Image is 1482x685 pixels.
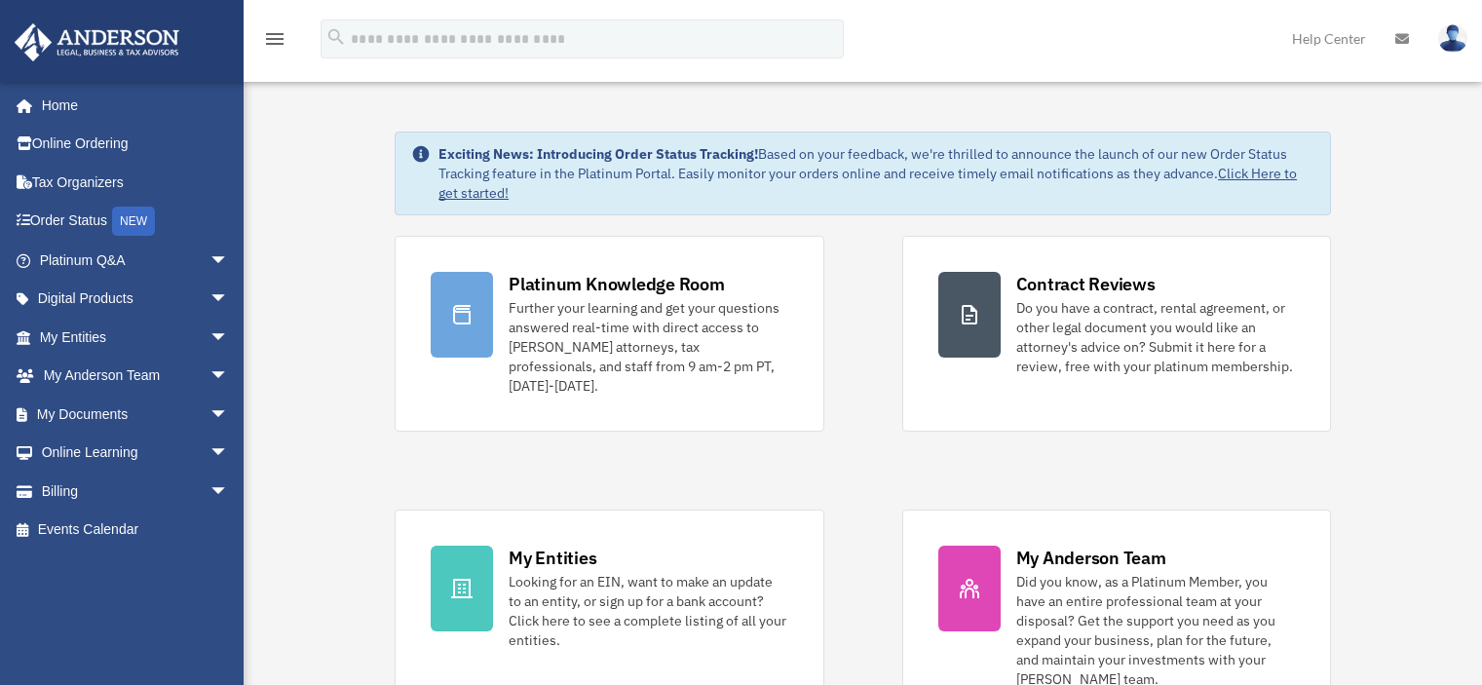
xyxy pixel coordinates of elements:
span: arrow_drop_down [209,241,248,281]
div: Platinum Knowledge Room [509,272,725,296]
a: Order StatusNEW [14,202,258,242]
a: Online Learningarrow_drop_down [14,434,258,473]
a: Platinum Q&Aarrow_drop_down [14,241,258,280]
span: arrow_drop_down [209,395,248,435]
a: My Documentsarrow_drop_down [14,395,258,434]
img: Anderson Advisors Platinum Portal [9,23,185,61]
div: Based on your feedback, we're thrilled to announce the launch of our new Order Status Tracking fe... [438,144,1314,203]
a: Contract Reviews Do you have a contract, rental agreement, or other legal document you would like... [902,236,1331,432]
a: Click Here to get started! [438,165,1297,202]
span: arrow_drop_down [209,434,248,474]
div: My Anderson Team [1016,546,1166,570]
a: Online Ordering [14,125,258,164]
a: Digital Productsarrow_drop_down [14,280,258,319]
span: arrow_drop_down [209,280,248,320]
i: menu [263,27,286,51]
span: arrow_drop_down [209,318,248,358]
a: Home [14,86,248,125]
div: Looking for an EIN, want to make an update to an entity, or sign up for a bank account? Click her... [509,572,787,650]
a: Billingarrow_drop_down [14,472,258,511]
a: Tax Organizers [14,163,258,202]
div: NEW [112,207,155,236]
div: My Entities [509,546,596,570]
a: My Entitiesarrow_drop_down [14,318,258,357]
strong: Exciting News: Introducing Order Status Tracking! [438,145,758,163]
a: menu [263,34,286,51]
img: User Pic [1438,24,1467,53]
a: Platinum Knowledge Room Further your learning and get your questions answered real-time with dire... [395,236,823,432]
span: arrow_drop_down [209,472,248,512]
span: arrow_drop_down [209,357,248,397]
div: Do you have a contract, rental agreement, or other legal document you would like an attorney's ad... [1016,298,1295,376]
a: My Anderson Teamarrow_drop_down [14,357,258,396]
div: Contract Reviews [1016,272,1156,296]
i: search [325,26,347,48]
a: Events Calendar [14,511,258,550]
div: Further your learning and get your questions answered real-time with direct access to [PERSON_NAM... [509,298,787,396]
